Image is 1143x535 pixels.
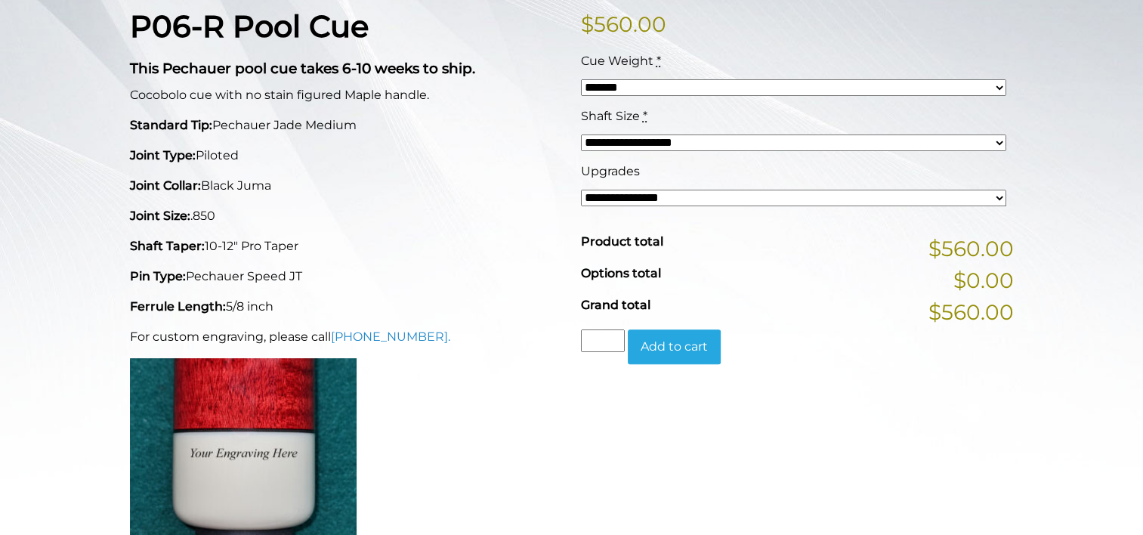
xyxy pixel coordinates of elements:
[953,264,1014,296] span: $0.00
[130,147,563,165] p: Piloted
[628,329,721,364] button: Add to cart
[130,328,563,346] p: For custom engraving, please call
[928,233,1014,264] span: $560.00
[928,296,1014,328] span: $560.00
[130,178,201,193] strong: Joint Collar:
[581,54,653,68] span: Cue Weight
[581,298,650,312] span: Grand total
[130,237,563,255] p: 10-12" Pro Taper
[581,266,661,280] span: Options total
[581,11,666,37] bdi: 560.00
[643,109,647,123] abbr: required
[130,267,563,286] p: Pechauer Speed JT
[581,164,640,178] span: Upgrades
[581,329,625,352] input: Product quantity
[130,299,226,314] strong: Ferrule Length:
[581,234,663,249] span: Product total
[130,116,563,135] p: Pechauer Jade Medium
[130,209,190,223] strong: Joint Size:
[656,54,661,68] abbr: required
[331,329,450,344] a: [PHONE_NUMBER].
[130,148,196,162] strong: Joint Type:
[581,109,640,123] span: Shaft Size
[130,298,563,316] p: 5/8 inch
[130,239,205,253] strong: Shaft Taper:
[130,8,369,45] strong: P06-R Pool Cue
[130,269,186,283] strong: Pin Type:
[130,118,212,132] strong: Standard Tip:
[130,177,563,195] p: Black Juma
[130,60,475,77] strong: This Pechauer pool cue takes 6-10 weeks to ship.
[130,207,563,225] p: .850
[130,86,563,104] p: Cocobolo cue with no stain figured Maple handle.
[581,11,594,37] span: $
